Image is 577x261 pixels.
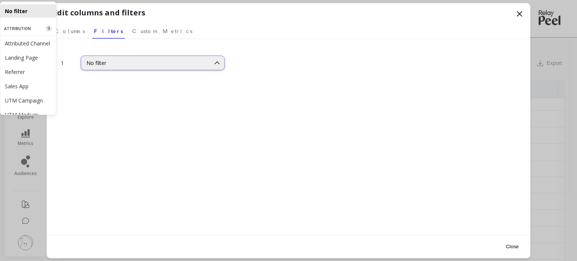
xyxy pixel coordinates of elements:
span: Attribution [4,26,31,32]
div: UTM Campaign [5,97,51,104]
span: Filters [94,27,123,35]
span: 9 [45,26,52,32]
div: Referrer [5,68,51,75]
div: Landing Page [5,54,51,61]
div: No filter [5,8,51,15]
div: Sales App [5,83,51,90]
div: No filter [86,59,205,66]
div: UTM Medium [5,111,51,118]
nav: Tabs [53,21,524,39]
button: Close [504,238,521,255]
span: 1 [61,59,64,67]
span: Columns [54,27,85,35]
div: Attributed Channel [5,40,51,47]
h1: Edit columns and filters [53,7,145,18]
span: Custom Metrics [132,27,192,35]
